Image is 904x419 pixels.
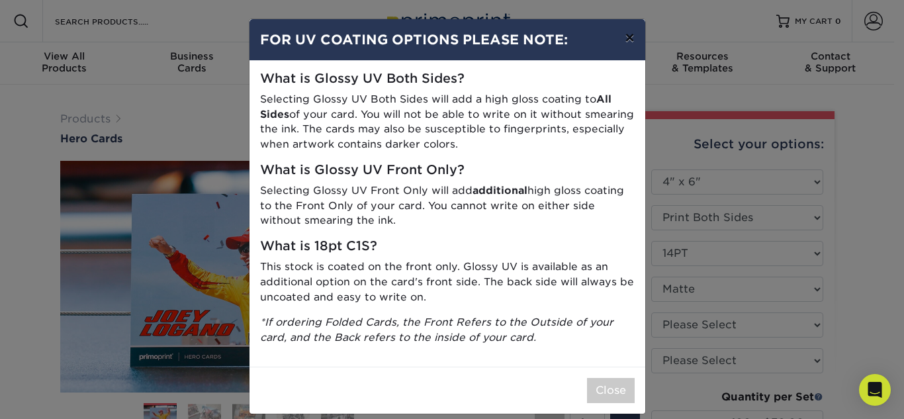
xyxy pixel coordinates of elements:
strong: additional [473,184,527,197]
button: × [614,19,645,56]
h5: What is Glossy UV Front Only? [260,163,635,178]
div: Open Intercom Messenger [859,374,891,406]
strong: All Sides [260,93,611,120]
p: Selecting Glossy UV Both Sides will add a high gloss coating to of your card. You will not be abl... [260,92,635,152]
p: Selecting Glossy UV Front Only will add high gloss coating to the Front Only of your card. You ca... [260,183,635,228]
h4: FOR UV COATING OPTIONS PLEASE NOTE: [260,30,635,50]
h5: What is Glossy UV Both Sides? [260,71,635,87]
i: *If ordering Folded Cards, the Front Refers to the Outside of your card, and the Back refers to t... [260,316,613,344]
h5: What is 18pt C1S? [260,239,635,254]
p: This stock is coated on the front only. Glossy UV is available as an additional option on the car... [260,259,635,304]
button: Close [587,378,635,403]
